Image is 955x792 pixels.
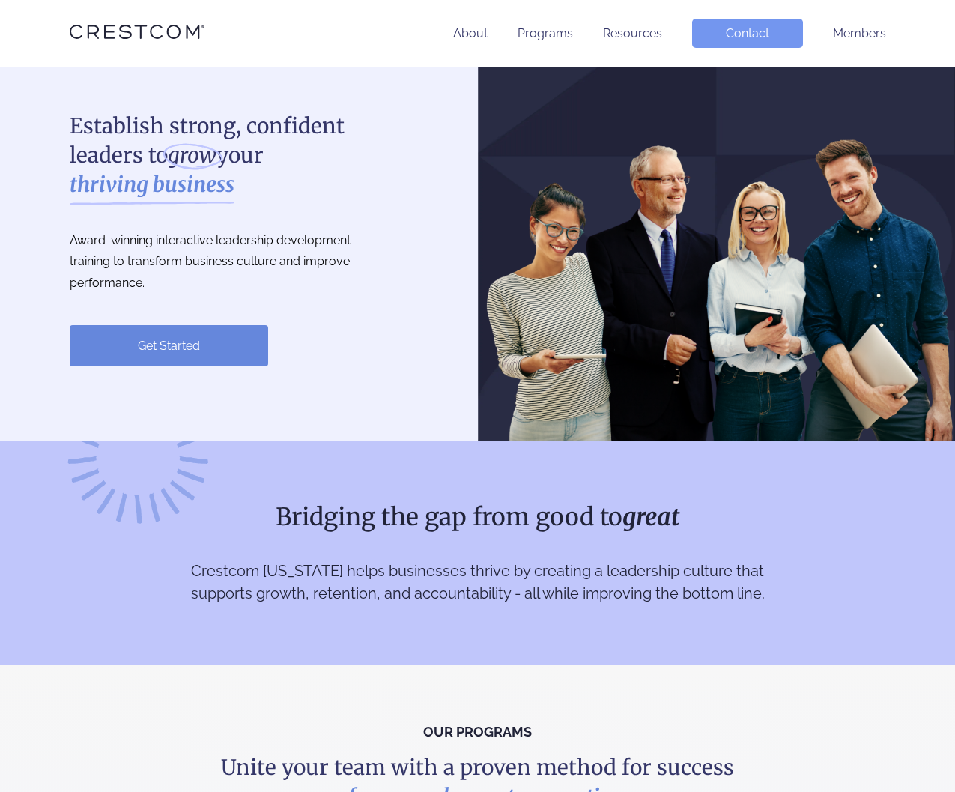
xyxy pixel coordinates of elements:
a: Programs [518,26,573,40]
a: Members [833,26,886,40]
a: Resources [603,26,662,40]
strong: thriving business [70,170,234,199]
h1: Establish strong, confident leaders to your [70,112,384,200]
p: Crestcom [US_STATE] helps businesses thrive by creating a leadership culture that supports growth... [184,560,771,605]
a: Get Started [70,325,268,366]
p: Award-winning interactive leadership development training to transform business culture and impro... [70,230,384,294]
a: About [453,26,488,40]
h3: Our Programs [70,726,886,738]
h2: Bridging the gap from good to [70,501,886,533]
strong: great [622,502,679,532]
a: Contact [692,19,803,48]
i: grow [168,141,216,170]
